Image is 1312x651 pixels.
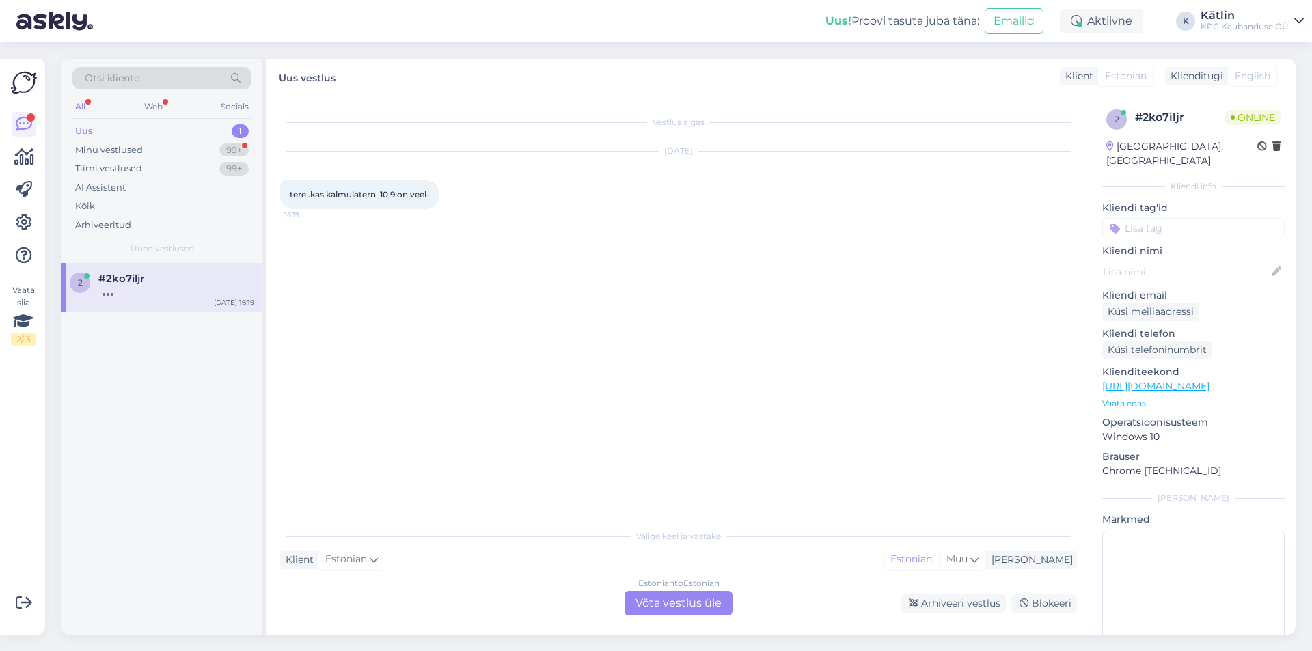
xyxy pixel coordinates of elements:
[1102,380,1209,392] a: [URL][DOMAIN_NAME]
[290,189,430,199] span: tere .kas kalmulatern 10,9 on veel-
[1102,244,1285,258] p: Kliendi nimi
[78,277,83,288] span: 2
[946,553,968,565] span: Muu
[1225,110,1281,125] span: Online
[1102,288,1285,303] p: Kliendi email
[325,552,367,567] span: Estonian
[214,297,254,307] div: [DATE] 16:19
[1102,365,1285,379] p: Klienditeekond
[1102,201,1285,215] p: Kliendi tag'id
[1102,430,1285,444] p: Windows 10
[1102,512,1285,527] p: Märkmed
[1106,139,1257,168] div: [GEOGRAPHIC_DATA], [GEOGRAPHIC_DATA]
[1103,264,1269,279] input: Lisa nimi
[884,549,939,570] div: Estonian
[985,8,1043,34] button: Emailid
[1102,492,1285,504] div: [PERSON_NAME]
[825,14,851,27] b: Uus!
[11,70,37,96] img: Askly Logo
[1011,594,1077,613] div: Blokeeri
[1201,10,1289,21] div: Kätlin
[1102,303,1199,321] div: Küsi meiliaadressi
[218,98,251,115] div: Socials
[11,333,36,346] div: 2 / 3
[11,284,36,346] div: Vaata siia
[986,553,1073,567] div: [PERSON_NAME]
[75,219,131,232] div: Arhiveeritud
[75,162,142,176] div: Tiimi vestlused
[1102,218,1285,238] input: Lisa tag
[219,143,249,157] div: 99+
[901,594,1006,613] div: Arhiveeri vestlus
[1176,12,1195,31] div: K
[1102,415,1285,430] p: Operatsioonisüsteem
[638,577,720,590] div: Estonian to Estonian
[75,143,143,157] div: Minu vestlused
[280,530,1077,542] div: Valige keel ja vastake
[1201,10,1304,32] a: KätlinKPG Kaubanduse OÜ
[280,553,314,567] div: Klient
[1102,180,1285,193] div: Kliendi info
[131,243,194,255] span: Uued vestlused
[1102,341,1212,359] div: Küsi telefoninumbrit
[85,71,139,85] span: Otsi kliente
[98,273,144,285] span: #2ko7iljr
[625,591,733,615] div: Võta vestlus üle
[141,98,165,115] div: Web
[75,181,126,195] div: AI Assistent
[72,98,88,115] div: All
[1105,69,1147,83] span: Estonian
[1060,9,1143,33] div: Aktiivne
[279,67,336,85] label: Uus vestlus
[280,145,1077,157] div: [DATE]
[1102,449,1285,464] p: Brauser
[284,210,336,220] span: 16:19
[1060,69,1093,83] div: Klient
[1235,69,1270,83] span: English
[1102,464,1285,478] p: Chrome [TECHNICAL_ID]
[1102,327,1285,341] p: Kliendi telefon
[825,13,979,29] div: Proovi tasuta juba täna:
[75,124,93,138] div: Uus
[1102,398,1285,410] p: Vaata edasi ...
[75,199,95,213] div: Kõik
[1115,114,1119,124] span: 2
[280,116,1077,128] div: Vestlus algas
[1201,21,1289,32] div: KPG Kaubanduse OÜ
[1165,69,1223,83] div: Klienditugi
[219,162,249,176] div: 99+
[232,124,249,138] div: 1
[1135,109,1225,126] div: # 2ko7iljr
